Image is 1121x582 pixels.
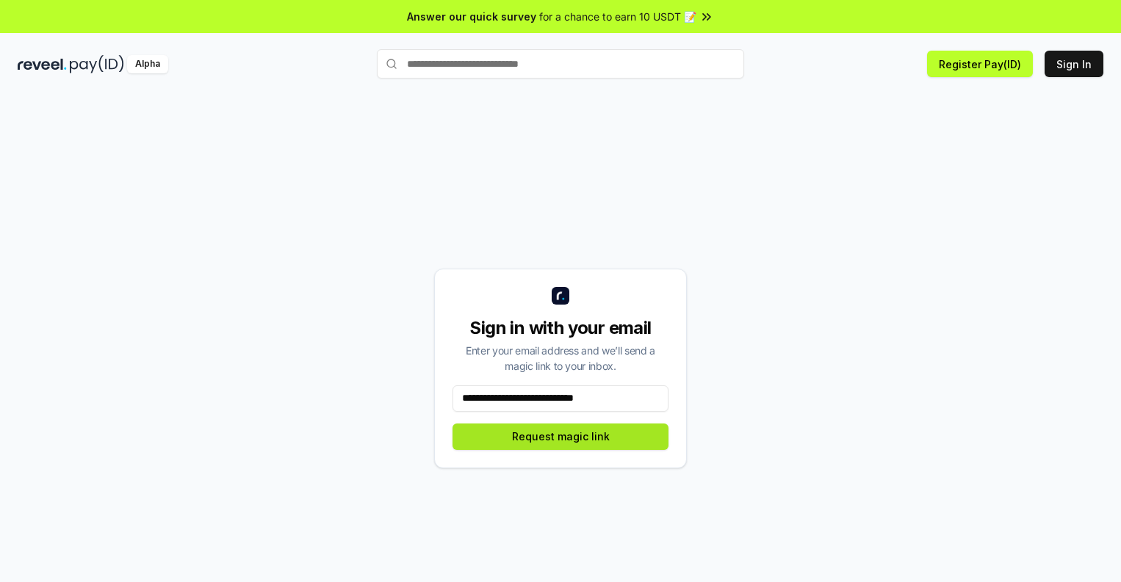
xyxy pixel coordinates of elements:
div: Sign in with your email [453,316,668,340]
img: reveel_dark [18,55,67,73]
button: Register Pay(ID) [927,51,1033,77]
span: for a chance to earn 10 USDT 📝 [539,9,696,24]
button: Sign In [1045,51,1103,77]
div: Alpha [127,55,168,73]
img: logo_small [552,287,569,305]
img: pay_id [70,55,124,73]
div: Enter your email address and we’ll send a magic link to your inbox. [453,343,668,374]
span: Answer our quick survey [407,9,536,24]
button: Request magic link [453,423,668,450]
